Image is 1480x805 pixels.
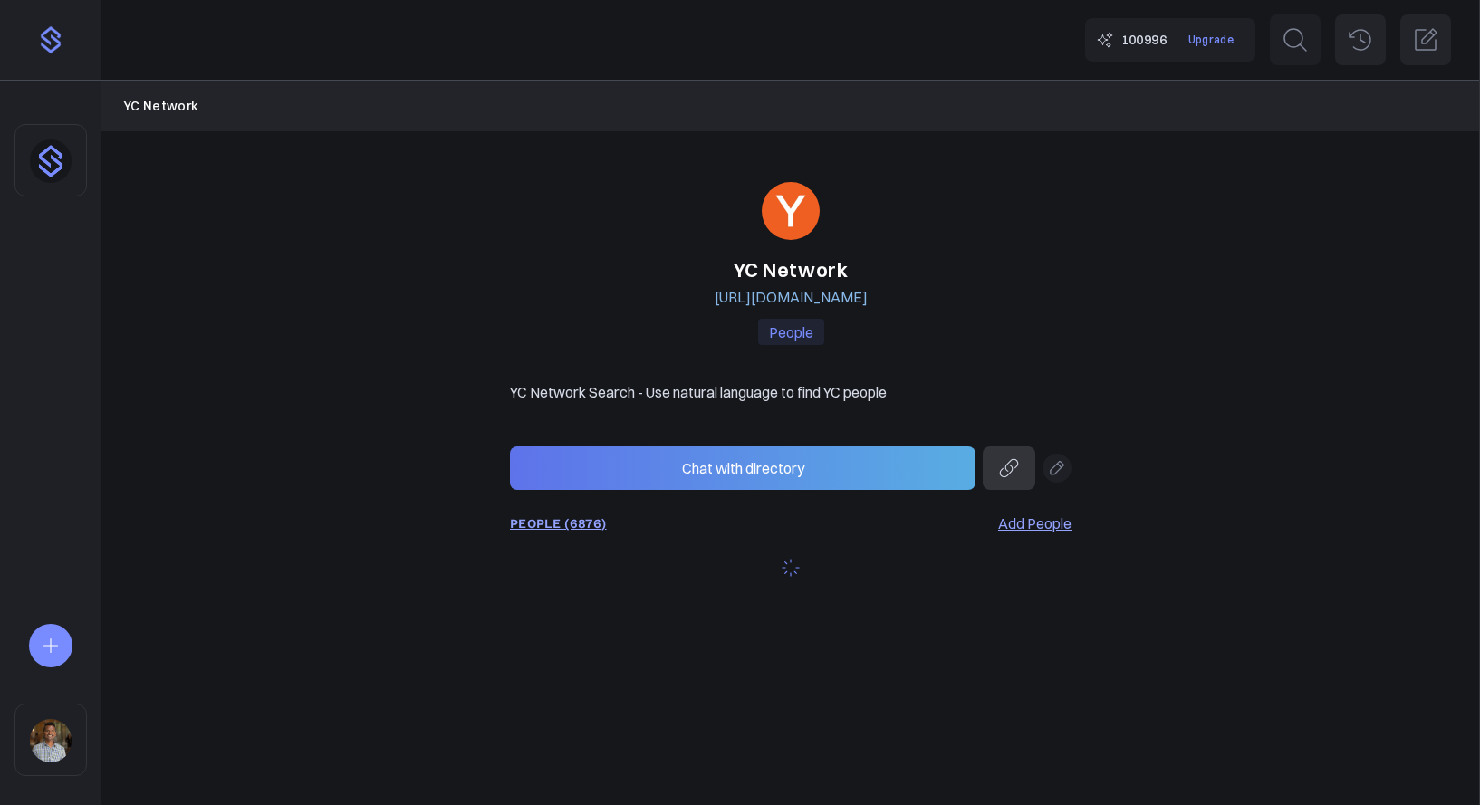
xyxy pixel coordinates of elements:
img: dhnou9yomun9587rl8johsq6w6vr [30,139,72,183]
a: YC Network [123,96,199,116]
button: Chat with directory [510,446,975,490]
a: Add People [998,513,1072,534]
a: [URL][DOMAIN_NAME] [715,288,868,306]
nav: Breadcrumb [123,96,1458,116]
p: YC Network Search - Use natural language to find YC people [510,381,1072,403]
img: ycombinator.com [762,182,820,240]
p: People [758,319,824,345]
a: PEOPLE (6876) [510,516,607,531]
span: 100996 [1121,30,1167,50]
img: purple-logo-18f04229334c5639164ff563510a1dba46e1211543e89c7069427642f6c28bac.png [36,25,65,54]
a: Upgrade [1177,25,1245,53]
img: zeun9yr5fzsgkqpiyvts1hc480dt [30,719,72,762]
h1: YC Network [510,254,1072,286]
